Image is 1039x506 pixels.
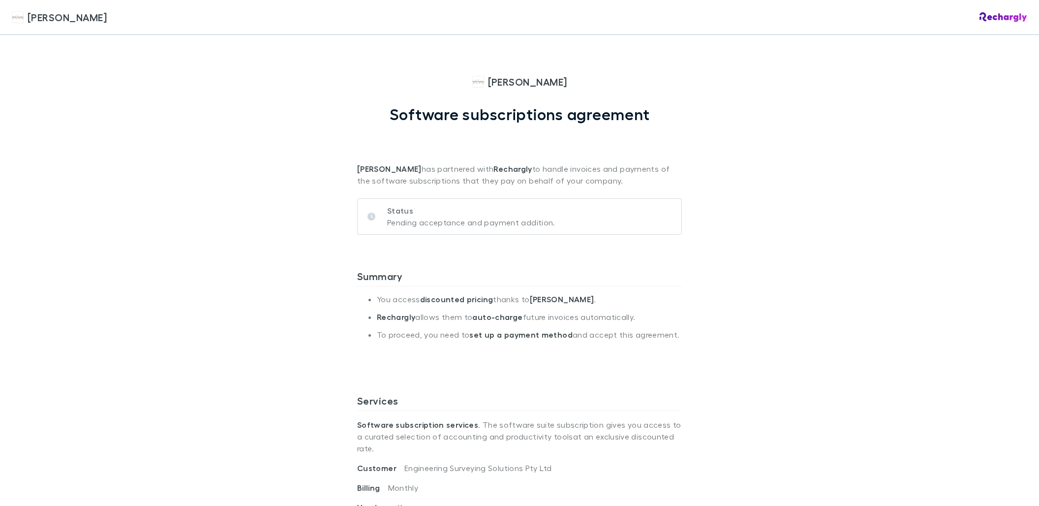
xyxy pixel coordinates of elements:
[357,124,682,187] p: has partnered with to handle invoices and payments of the software subscriptions that they pay on...
[530,294,594,304] strong: [PERSON_NAME]
[377,312,415,322] strong: Rechargly
[387,205,555,217] p: Status
[357,270,682,286] h3: Summary
[420,294,493,304] strong: discounted pricing
[388,483,419,492] span: Monthly
[377,294,682,312] li: You access thanks to .
[390,105,650,124] h1: Software subscriptions agreement
[377,312,682,330] li: allows them to future invoices automatically.
[357,483,388,493] span: Billing
[488,74,567,89] span: [PERSON_NAME]
[979,12,1027,22] img: Rechargly Logo
[377,330,682,348] li: To proceed, you need to and accept this agreement.
[469,330,572,340] strong: set up a payment method
[357,395,682,411] h3: Services
[404,463,551,473] span: Engineering Surveying Solutions Pty Ltd
[357,411,682,462] p: . The software suite subscription gives you access to a curated selection of accounting and produ...
[12,11,24,23] img: Hales Douglass's Logo
[472,76,484,88] img: Hales Douglass's Logo
[28,10,107,25] span: [PERSON_NAME]
[387,217,555,228] p: Pending acceptance and payment addition.
[472,312,522,322] strong: auto-charge
[357,420,478,430] strong: Software subscription services
[357,463,404,473] span: Customer
[493,164,532,174] strong: Rechargly
[357,164,422,174] strong: [PERSON_NAME]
